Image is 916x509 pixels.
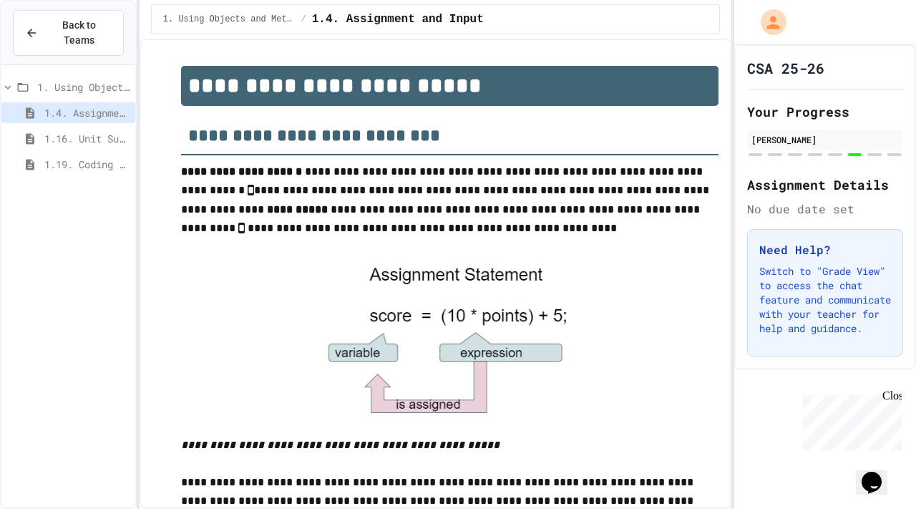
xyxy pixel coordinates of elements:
div: Chat with us now!Close [6,6,99,91]
span: / [301,14,306,25]
h2: Assignment Details [747,175,903,195]
h3: Need Help? [759,241,891,258]
span: Back to Teams [47,18,112,48]
h2: Your Progress [747,102,903,122]
span: 1. Using Objects and Methods [163,14,296,25]
span: 1.4. Assignment and Input [312,11,484,28]
div: [PERSON_NAME] [751,133,899,146]
button: Back to Teams [13,10,124,56]
iframe: chat widget [856,452,902,495]
iframe: chat widget [797,389,902,450]
span: 1.19. Coding Practice 1a (1.1-1.6) [44,157,130,172]
span: 1.16. Unit Summary 1a (1.1-1.6) [44,131,130,146]
div: No due date set [747,200,903,218]
p: Switch to "Grade View" to access the chat feature and communicate with your teacher for help and ... [759,264,891,336]
div: My Account [746,6,790,39]
span: 1. Using Objects and Methods [37,79,130,94]
span: 1.4. Assignment and Input [44,105,130,120]
h1: CSA 25-26 [747,58,824,78]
